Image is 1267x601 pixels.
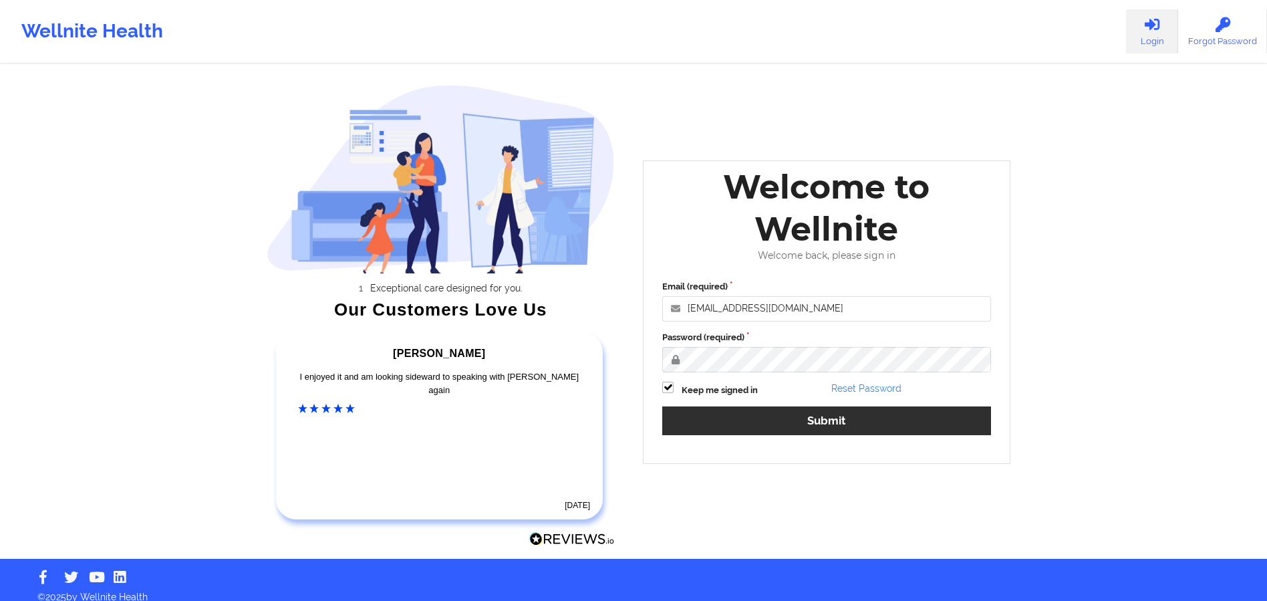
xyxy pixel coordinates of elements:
a: Forgot Password [1178,9,1267,53]
input: Email address [662,296,991,322]
img: Reviews.io Logo [529,532,615,546]
img: wellnite-auth-hero_200.c722682e.png [267,84,615,273]
li: Exceptional care designed for you. [278,283,615,293]
div: Our Customers Love Us [267,303,615,316]
span: [PERSON_NAME] [393,348,485,359]
button: Submit [662,406,991,435]
label: Keep me signed in [682,384,758,397]
div: Welcome back, please sign in [653,250,1000,261]
a: Login [1126,9,1178,53]
label: Password (required) [662,331,991,344]
time: [DATE] [565,501,590,510]
div: I enjoyed it and am looking sideward to speaking with [PERSON_NAME] again [298,370,581,397]
div: Welcome to Wellnite [653,166,1000,250]
label: Email (required) [662,280,991,293]
a: Reviews.io Logo [529,532,615,550]
a: Reset Password [831,383,901,394]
